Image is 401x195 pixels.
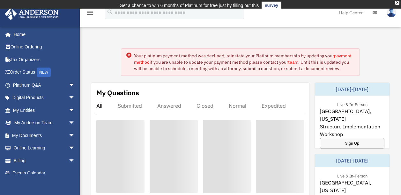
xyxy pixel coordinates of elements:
[86,11,94,17] a: menu
[315,83,390,96] div: [DATE]-[DATE]
[320,138,384,148] a: Sign Up
[4,66,85,79] a: Order StatusNEW
[69,117,81,130] span: arrow_drop_down
[320,123,384,138] span: Structure Implementation Workshop
[262,2,281,9] a: survey
[229,103,246,109] div: Normal
[387,8,396,17] img: User Pic
[4,53,85,66] a: Tax Organizers
[134,53,355,72] div: Your platinum payment method was declined, reinstate your Platinum membership by updating your if...
[332,101,373,107] div: Live & In-Person
[69,129,81,142] span: arrow_drop_down
[96,88,139,97] div: My Questions
[4,104,85,117] a: My Entitiesarrow_drop_down
[315,154,390,167] div: [DATE]-[DATE]
[69,79,81,92] span: arrow_drop_down
[37,68,51,77] div: NEW
[118,103,142,109] div: Submitted
[197,103,213,109] div: Closed
[4,41,85,54] a: Online Ordering
[69,104,81,117] span: arrow_drop_down
[4,129,85,142] a: My Documentsarrow_drop_down
[69,142,81,155] span: arrow_drop_down
[288,59,298,65] a: team
[4,28,81,41] a: Home
[4,117,85,129] a: My Anderson Teamarrow_drop_down
[4,79,85,91] a: Platinum Q&Aarrow_drop_down
[120,2,259,9] div: Get a chance to win 6 months of Platinum for free just by filling out this
[107,9,114,16] i: search
[69,154,81,167] span: arrow_drop_down
[4,91,85,104] a: Digital Productsarrow_drop_down
[96,103,102,109] div: All
[332,172,373,179] div: Live & In-Person
[4,142,85,155] a: Online Learningarrow_drop_down
[320,107,384,123] span: [GEOGRAPHIC_DATA], [US_STATE]
[4,167,85,180] a: Events Calendar
[320,179,384,194] span: [GEOGRAPHIC_DATA], [US_STATE]
[86,9,94,17] i: menu
[69,91,81,105] span: arrow_drop_down
[262,103,286,109] div: Expedited
[3,8,61,20] img: Anderson Advisors Platinum Portal
[157,103,181,109] div: Answered
[395,1,399,5] div: close
[4,154,85,167] a: Billingarrow_drop_down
